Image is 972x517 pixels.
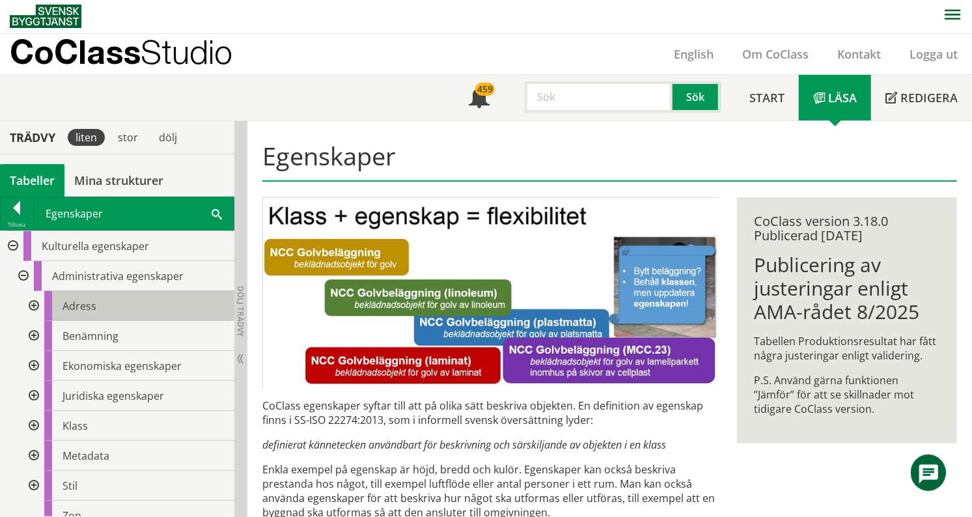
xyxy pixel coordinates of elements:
[64,164,173,197] a: Mina strukturer
[62,389,164,403] span: Juridiska egenskaper
[735,75,799,120] a: Start
[895,46,972,62] a: Logga ut
[212,206,222,220] span: Sök i tabellen
[10,5,81,28] img: Svensk Byggtjänst
[34,197,234,230] div: Egenskaper
[62,419,88,433] span: Klass
[900,90,958,105] span: Redigera
[799,75,871,120] a: Läsa
[823,46,895,62] a: Kontakt
[754,373,940,416] p: P.S. Använd gärna funktionen ”Jämför” för att se skillnader mot tidigare CoClass version.
[673,81,721,113] button: Sök
[42,239,149,253] span: Kulturella egenskaper
[262,141,956,182] h1: Egenskaper
[754,214,940,243] div: CoClass version 3.18.0 Publicerad [DATE]
[235,286,246,337] span: Dölj trädvy
[754,253,940,324] h1: Publicering av justeringar enligt AMA-rådet 8/2025
[262,197,719,388] img: bild-till-egenskaper.JPG
[454,75,504,120] a: 459
[525,81,673,113] input: Sök
[62,449,109,463] span: Metadata
[110,129,146,146] div: stor
[141,33,232,71] span: Studio
[754,334,940,363] p: Tabellen Produktionsresultat har fått några justeringar enligt validering.
[62,299,96,313] span: Adress
[10,44,232,59] p: CoClass
[828,90,857,105] span: Läsa
[62,329,118,343] span: Benämning
[469,89,490,109] span: Notifikationer
[660,46,728,62] a: English
[262,438,666,452] em: definierat kännetecken användbart för beskrivning och särskiljande av objekten i en klass
[475,83,495,96] div: 459
[68,129,105,146] div: liten
[62,359,182,373] span: Ekonomiska egenskaper
[1,219,33,230] div: Tillbaka
[52,269,184,283] span: Administrativa egenskaper
[262,398,719,427] p: CoClass egenskaper syftar till att på olika sätt beskriva objekten. En definition av egenskap fin...
[10,34,260,74] a: CoClassStudio
[728,46,823,62] a: Om CoClass
[62,479,77,493] span: Stil
[749,90,785,105] span: Start
[151,129,185,146] div: dölj
[871,75,972,120] a: Redigera
[3,130,62,145] div: Trädvy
